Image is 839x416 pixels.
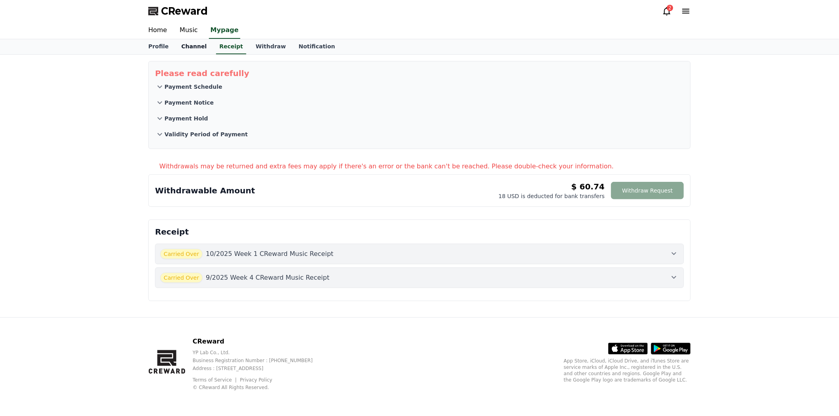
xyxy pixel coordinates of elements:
p: Address : [STREET_ADDRESS] [193,365,326,372]
a: 2 [662,6,672,16]
p: CReward [193,337,326,346]
a: Messages [52,251,102,271]
a: Settings [102,251,152,271]
p: Receipt [155,226,684,237]
p: 10/2025 Week 1 CReward Music Receipt [206,249,333,259]
p: Please read carefully [155,68,684,79]
span: Carried Over [160,249,203,259]
button: Carried Over 10/2025 Week 1 CReward Music Receipt [155,244,684,264]
p: Business Registration Number : [PHONE_NUMBER] [193,357,326,364]
p: Withdrawals may be returned and extra fees may apply if there's an error or the bank can't be rea... [159,162,691,171]
p: Payment Notice [165,99,214,107]
p: © CReward All Rights Reserved. [193,384,326,391]
p: Payment Schedule [165,83,222,91]
p: YP Lab Co., Ltd. [193,349,326,356]
button: Payment Notice [155,95,684,111]
button: Validity Period of Payment [155,126,684,142]
span: Home [20,263,34,269]
a: Channel [175,39,213,54]
button: Payment Hold [155,111,684,126]
button: Payment Schedule [155,79,684,95]
a: Home [142,22,173,39]
p: 9/2025 Week 4 CReward Music Receipt [206,273,329,282]
a: Terms of Service [193,377,238,383]
a: CReward [148,5,208,17]
a: Mypage [209,22,240,39]
a: Privacy Policy [240,377,272,383]
a: Home [2,251,52,271]
span: Settings [117,263,137,269]
p: Withdrawable Amount [155,185,255,196]
p: App Store, iCloud, iCloud Drive, and iTunes Store are service marks of Apple Inc., registered in ... [564,358,691,383]
p: Payment Hold [165,114,208,122]
span: Messages [66,263,89,270]
a: Music [173,22,204,39]
a: Profile [142,39,175,54]
button: Carried Over 9/2025 Week 4 CReward Music Receipt [155,267,684,288]
a: Notification [292,39,341,54]
a: Receipt [216,39,246,54]
p: 18 USD is deducted for bank transfers [498,192,605,200]
a: Withdraw [249,39,292,54]
button: Withdraw Request [611,182,684,199]
p: $ 60.74 [571,181,605,192]
span: Carried Over [160,273,203,283]
span: CReward [161,5,208,17]
div: 2 [667,5,673,11]
p: Validity Period of Payment [165,130,248,138]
